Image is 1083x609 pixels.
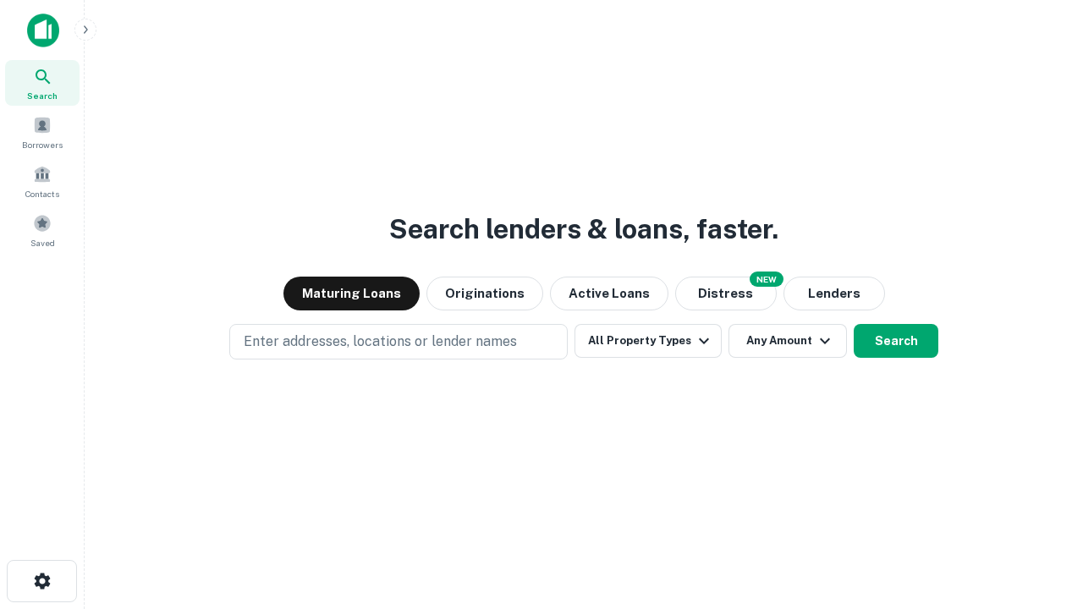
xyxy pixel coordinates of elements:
[5,207,80,253] a: Saved
[30,236,55,250] span: Saved
[5,158,80,204] a: Contacts
[229,324,568,359] button: Enter addresses, locations or lender names
[244,332,517,352] p: Enter addresses, locations or lender names
[675,277,777,310] button: Search distressed loans with lien and other non-mortgage details.
[998,474,1083,555] iframe: Chat Widget
[27,89,58,102] span: Search
[574,324,722,358] button: All Property Types
[25,187,59,200] span: Contacts
[550,277,668,310] button: Active Loans
[5,60,80,106] a: Search
[22,138,63,151] span: Borrowers
[750,272,783,287] div: NEW
[283,277,420,310] button: Maturing Loans
[27,14,59,47] img: capitalize-icon.png
[783,277,885,310] button: Lenders
[854,324,938,358] button: Search
[5,109,80,155] a: Borrowers
[389,209,778,250] h3: Search lenders & loans, faster.
[728,324,847,358] button: Any Amount
[426,277,543,310] button: Originations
